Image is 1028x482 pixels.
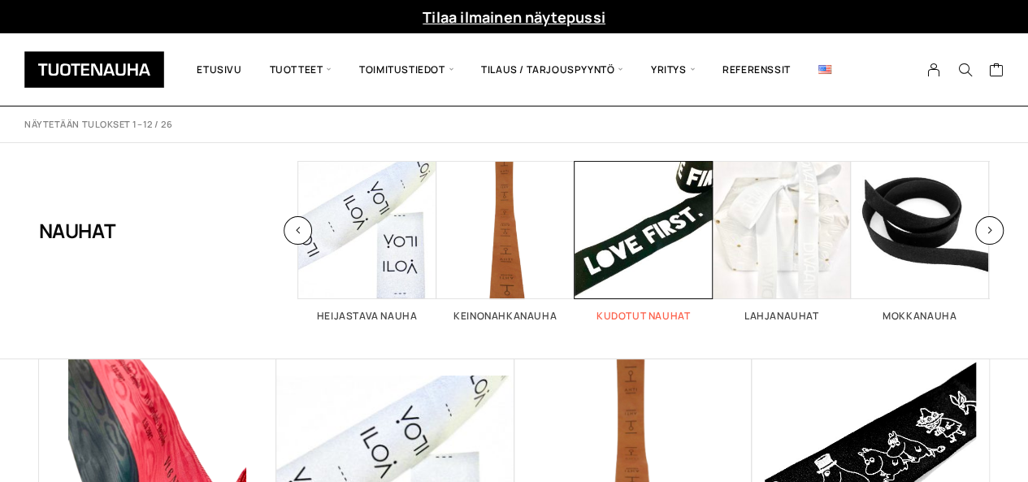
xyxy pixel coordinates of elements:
[345,46,467,93] span: Toimitustiedot
[423,7,605,27] a: Tilaa ilmainen näytepussi
[298,161,436,321] a: Visit product category Heijastava nauha
[713,161,851,321] a: Visit product category Lahjanauhat
[713,311,851,321] h2: Lahjanauhat
[183,46,255,93] a: Etusivu
[436,311,575,321] h2: Keinonahkanauha
[949,63,980,77] button: Search
[39,161,116,299] h1: Nauhat
[467,46,637,93] span: Tilaus / Tarjouspyyntö
[818,65,831,74] img: English
[24,51,164,88] img: Tuotenauha Oy
[851,161,989,321] a: Visit product category Mokkanauha
[575,311,713,321] h2: Kudotut nauhat
[575,161,713,321] a: Visit product category Kudotut nauhat
[709,46,805,93] a: Referenssit
[256,46,345,93] span: Tuotteet
[988,62,1004,81] a: Cart
[24,119,172,131] p: Näytetään tulokset 1–12 / 26
[851,311,989,321] h2: Mokkanauha
[436,161,575,321] a: Visit product category Keinonahkanauha
[918,63,950,77] a: My Account
[637,46,709,93] span: Yritys
[298,311,436,321] h2: Heijastava nauha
